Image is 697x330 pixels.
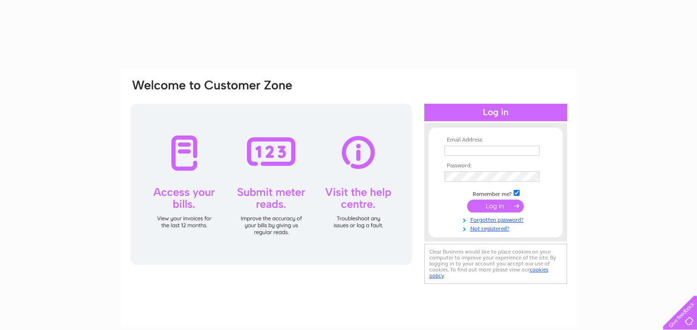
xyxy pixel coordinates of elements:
[467,200,524,212] input: Submit
[424,244,567,284] div: Clear Business would like to place cookies on your computer to improve your experience of the sit...
[442,163,549,169] th: Password:
[429,266,548,279] a: cookies policy
[442,189,549,198] td: Remember me?
[445,215,549,224] a: Forgotten password?
[442,137,549,143] th: Email Address:
[445,224,549,232] a: Not registered?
